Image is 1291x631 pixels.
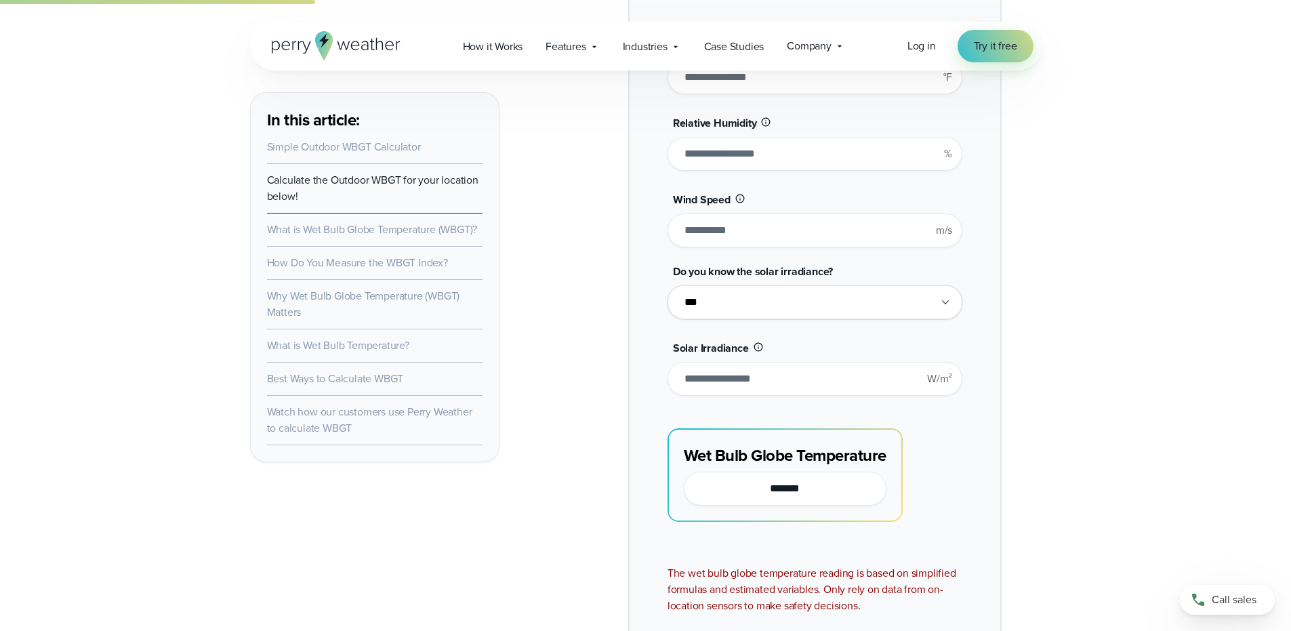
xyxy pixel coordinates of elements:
[1180,585,1275,615] a: Call sales
[267,172,478,204] a: Calculate the Outdoor WBGT for your location below!
[451,33,535,60] a: How it Works
[267,139,421,155] a: Simple Outdoor WBGT Calculator
[673,192,731,207] span: Wind Speed
[673,340,749,356] span: Solar Irradiance
[267,109,483,131] h3: In this article:
[267,371,404,386] a: Best Ways to Calculate WBGT
[267,404,472,436] a: Watch how our customers use Perry Weather to calculate WBGT
[267,288,460,320] a: Why Wet Bulb Globe Temperature (WBGT) Matters
[693,33,776,60] a: Case Studies
[673,115,757,131] span: Relative Humidity
[463,39,523,55] span: How it Works
[958,30,1033,62] a: Try it free
[267,338,409,353] a: What is Wet Bulb Temperature?
[787,38,832,54] span: Company
[673,264,833,279] span: Do you know the solar irradiance?
[546,39,586,55] span: Features
[668,565,962,614] div: The wet bulb globe temperature reading is based on simplified formulas and estimated variables. O...
[704,39,764,55] span: Case Studies
[907,38,936,54] a: Log in
[1212,592,1256,608] span: Call sales
[623,39,668,55] span: Industries
[267,255,448,270] a: How Do You Measure the WBGT Index?
[267,222,478,237] a: What is Wet Bulb Globe Temperature (WBGT)?
[974,38,1017,54] span: Try it free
